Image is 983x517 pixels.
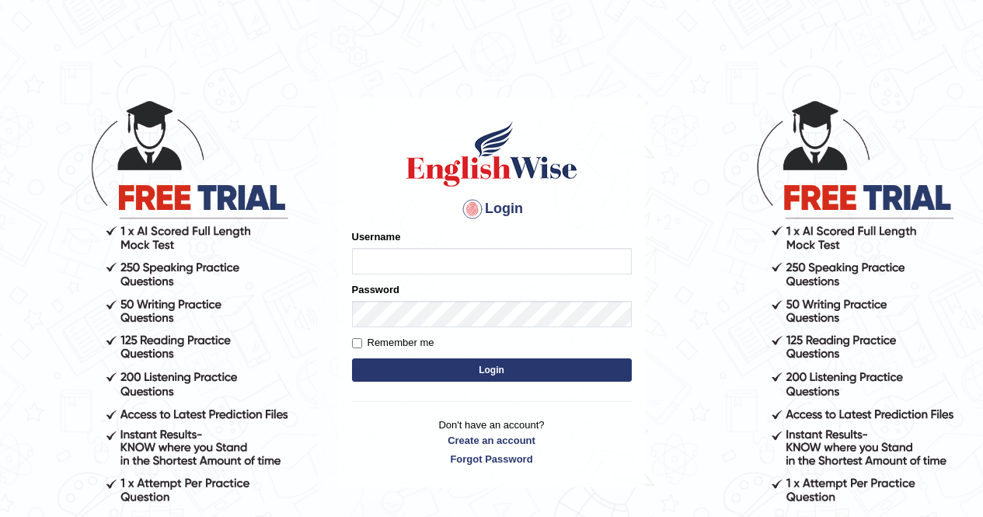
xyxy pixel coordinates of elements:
a: Create an account [352,433,632,448]
label: Password [352,282,399,297]
img: Logo of English Wise sign in for intelligent practice with AI [403,119,580,189]
p: Don't have an account? [352,417,632,466]
button: Login [352,358,632,382]
input: Remember me [352,338,362,348]
label: Username [352,229,401,244]
label: Remember me [352,335,434,351]
a: Forgot Password [352,452,632,466]
h4: Login [352,197,632,222]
